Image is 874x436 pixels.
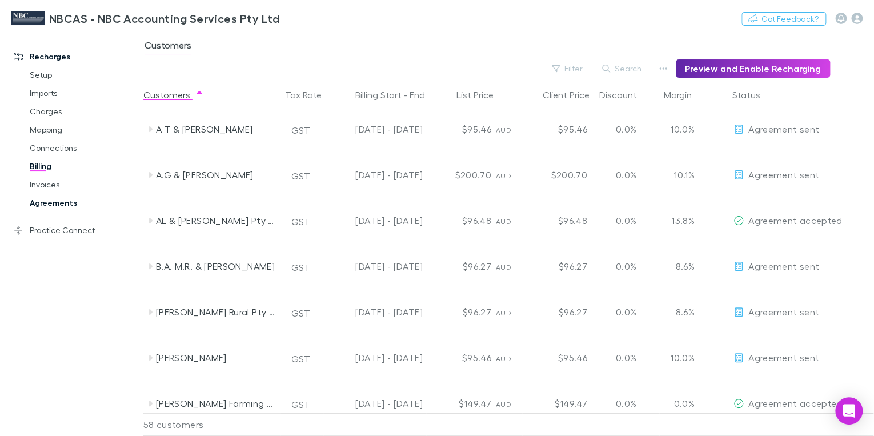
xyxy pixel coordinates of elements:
span: Agreement sent [748,306,819,317]
button: List Price [456,83,507,106]
span: AUD [496,354,511,363]
span: Agreement sent [748,352,819,363]
div: A T & [PERSON_NAME] [156,106,277,152]
div: AL & [PERSON_NAME] Pty Ltd [156,198,277,243]
button: Margin [664,83,705,106]
a: Invoices [18,175,148,194]
button: GST [286,167,315,185]
button: GST [286,304,315,322]
div: B.A. M.R. & [PERSON_NAME] [156,243,277,289]
h3: NBCAS - NBC Accounting Services Pty Ltd [49,11,279,25]
a: Imports [18,84,148,102]
div: $95.46 [427,335,496,381]
button: Filter [546,62,590,75]
div: $95.46 [427,106,496,152]
p: 8.6% [665,305,695,319]
span: Customers [145,39,191,54]
span: Agreement accepted [748,215,843,226]
span: Agreement sent [748,169,819,180]
p: 10.1% [665,168,695,182]
a: Mapping [18,121,148,139]
div: Open Intercom Messenger [835,397,863,425]
p: 8.6% [665,259,695,273]
p: 13.8% [665,214,695,227]
a: Practice Connect [2,221,148,239]
button: GST [286,121,315,139]
button: Tax Rate [285,83,335,106]
div: $96.48 [523,198,592,243]
button: GST [286,350,315,368]
div: [PERSON_NAME] Rural Pty Ltd [156,289,277,335]
a: Billing [18,157,148,175]
div: [DATE] - [DATE] [329,198,423,243]
div: 0.0% [592,335,660,381]
a: Connections [18,139,148,157]
div: 0.0% [592,289,660,335]
img: NBCAS - NBC Accounting Services Pty Ltd's Logo [11,11,45,25]
span: Agreement sent [748,123,819,134]
button: GST [286,395,315,414]
button: Preview and Enable Recharging [676,59,830,78]
a: Setup [18,66,148,84]
div: A.G & [PERSON_NAME] [156,152,277,198]
span: Agreement sent [748,261,819,271]
div: $96.27 [523,243,592,289]
span: AUD [496,217,511,226]
div: [DATE] - [DATE] [329,335,423,381]
div: $96.27 [427,243,496,289]
p: 10.0% [665,351,695,365]
span: Agreement accepted [748,398,843,409]
button: Billing Start - End [355,83,439,106]
div: $95.46 [523,106,592,152]
a: NBCAS - NBC Accounting Services Pty Ltd [5,5,286,32]
div: 0.0% [592,198,660,243]
p: 0.0% [665,397,695,410]
button: Client Price [543,83,603,106]
div: [PERSON_NAME] Farming Trust [156,381,277,426]
p: 10.0% [665,122,695,136]
div: 0.0% [592,381,660,426]
div: [DATE] - [DATE] [329,381,423,426]
div: 0.0% [592,106,660,152]
div: [PERSON_NAME] [156,335,277,381]
div: $200.70 [523,152,592,198]
div: 58 customers [143,413,280,436]
span: AUD [496,400,511,409]
div: $149.47 [427,381,496,426]
button: Got Feedback? [741,12,826,26]
div: $96.27 [427,289,496,335]
span: AUD [496,309,511,317]
button: Customers [143,83,204,106]
div: 0.0% [592,243,660,289]
div: $96.48 [427,198,496,243]
div: [DATE] - [DATE] [329,289,423,335]
div: [DATE] - [DATE] [329,152,423,198]
div: 0.0% [592,152,660,198]
a: Agreements [18,194,148,212]
div: $149.47 [523,381,592,426]
button: GST [286,213,315,231]
div: [DATE] - [DATE] [329,106,423,152]
div: $200.70 [427,152,496,198]
button: Status [732,83,774,106]
div: $95.46 [523,335,592,381]
button: Discount [599,83,651,106]
button: Search [596,62,648,75]
span: AUD [496,263,511,271]
a: Charges [18,102,148,121]
span: AUD [496,171,511,180]
div: [DATE] - [DATE] [329,243,423,289]
div: $96.27 [523,289,592,335]
a: Recharges [2,47,148,66]
button: GST [286,258,315,277]
span: AUD [496,126,511,134]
